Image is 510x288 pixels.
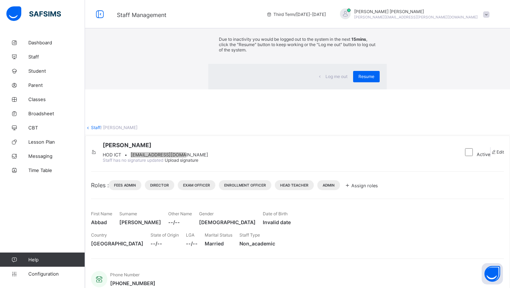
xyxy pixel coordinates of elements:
span: Staff Type [239,232,260,238]
span: --/-- [186,240,198,247]
span: Exam Officer [183,183,210,187]
span: LGA [186,232,194,238]
span: First Name [91,211,112,216]
span: Time Table [28,167,85,173]
img: safsims [6,6,61,21]
span: Gender [199,211,214,216]
span: Log me out [325,74,347,79]
span: Staff has no signature updated [103,157,163,163]
span: [EMAIL_ADDRESS][DOMAIN_NAME] [131,152,208,157]
button: Open asap [482,263,503,284]
p: Due to inactivity you would be logged out to the system in the next , click the "Resume" button t... [219,37,376,52]
span: Enrollment Officer [224,183,266,187]
span: Resume [358,74,374,79]
span: Configuration [28,271,85,277]
span: Active [477,152,490,157]
span: --/-- [151,240,179,247]
span: [PHONE_NUMBER] [110,280,155,286]
span: Staff Management [117,11,166,18]
span: Dashboard [28,40,85,45]
span: Edit [497,149,504,155]
span: Broadsheet [28,111,85,116]
span: --/-- [168,219,192,225]
span: CBT [28,125,85,131]
span: Married [205,240,232,247]
span: [DEMOGRAPHIC_DATA] [199,219,256,225]
span: Messaging [28,153,85,159]
span: [PERSON_NAME] [103,142,208,149]
span: Surname [119,211,137,216]
span: Staff [28,54,85,60]
a: Staff [91,125,101,130]
span: [PERSON_NAME] [PERSON_NAME] [354,9,478,14]
span: Abbad [91,219,112,225]
span: Head Teacher [280,183,308,187]
span: HOD ICT [103,152,121,157]
span: [PERSON_NAME][EMAIL_ADDRESS][PERSON_NAME][DOMAIN_NAME] [354,15,478,19]
strong: 15mins [351,37,366,42]
span: Fees Admin [114,183,136,187]
span: Parent [28,82,85,88]
span: Country [91,232,107,238]
span: Roles : [91,182,109,189]
span: DIRECTOR [150,183,169,187]
span: / [PERSON_NAME] [101,125,137,130]
span: [PERSON_NAME] [119,219,161,225]
span: Non_academic [239,240,275,247]
span: [GEOGRAPHIC_DATA] [91,240,143,247]
span: Phone Number [110,272,140,277]
span: session/term information [266,12,326,17]
span: Upload signature [165,157,198,163]
span: Invalid date [263,219,291,225]
span: Marital Status [205,232,232,238]
span: Other Name [168,211,192,216]
span: Help [28,257,85,262]
span: Classes [28,96,85,102]
span: Date of Birth [263,211,288,216]
span: Lesson Plan [28,139,85,145]
span: Admin [323,183,335,187]
span: Assign roles [351,183,378,188]
span: Student [28,68,85,74]
span: State of Origin [151,232,179,238]
div: • [103,152,208,157]
div: Florence KyannetSolomon [333,9,493,20]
